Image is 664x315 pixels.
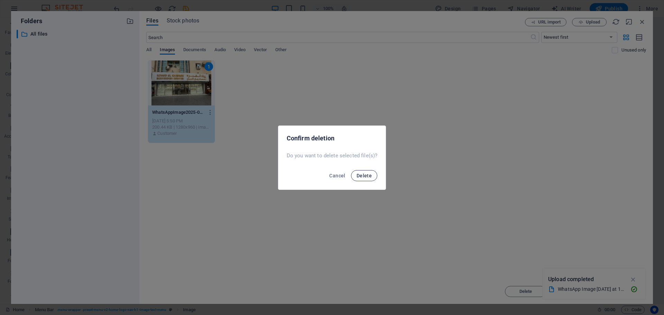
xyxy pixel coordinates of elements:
[287,134,378,142] h2: Confirm deletion
[351,170,377,181] button: Delete
[357,173,372,178] span: Delete
[326,170,348,181] button: Cancel
[329,173,345,178] span: Cancel
[287,152,378,159] p: Do you want to delete selected file(s)?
